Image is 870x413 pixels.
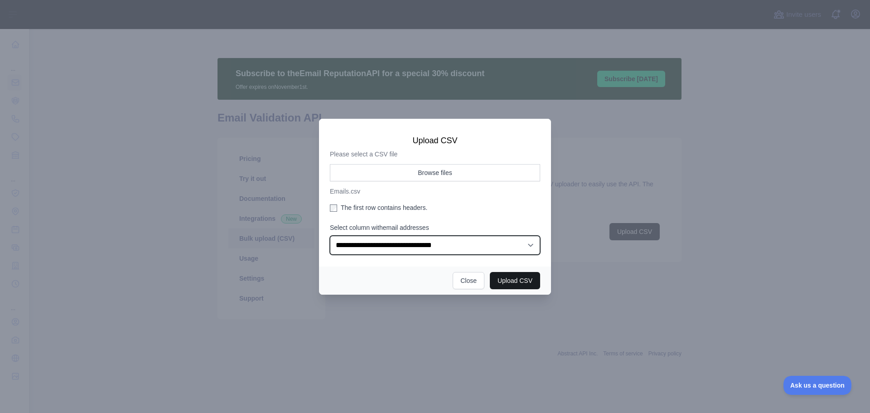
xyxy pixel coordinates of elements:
button: Close [453,272,484,289]
input: The first row contains headers. [330,204,337,212]
label: The first row contains headers. [330,203,540,212]
button: Browse files [330,164,540,181]
iframe: Toggle Customer Support [783,376,852,395]
p: Emails.csv [330,187,540,196]
h3: Upload CSV [330,135,540,146]
button: Upload CSV [490,272,540,289]
label: Select column with email addresses [330,223,540,232]
p: Please select a CSV file [330,150,540,159]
